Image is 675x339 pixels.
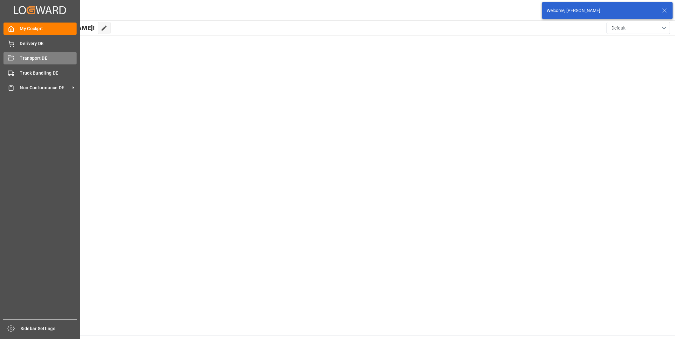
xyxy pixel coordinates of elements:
[3,52,77,64] a: Transport DE
[20,70,77,76] span: Truck Bundling DE
[611,25,626,31] span: Default
[20,55,77,62] span: Transport DE
[20,40,77,47] span: Delivery DE
[3,23,77,35] a: My Cockpit
[3,37,77,50] a: Delivery DE
[547,7,656,14] div: Welcome, [PERSON_NAME]
[26,22,95,34] span: Hello [PERSON_NAME]!
[607,22,670,34] button: open menu
[3,67,77,79] a: Truck Bundling DE
[20,25,77,32] span: My Cockpit
[21,325,78,332] span: Sidebar Settings
[20,84,70,91] span: Non Conformance DE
